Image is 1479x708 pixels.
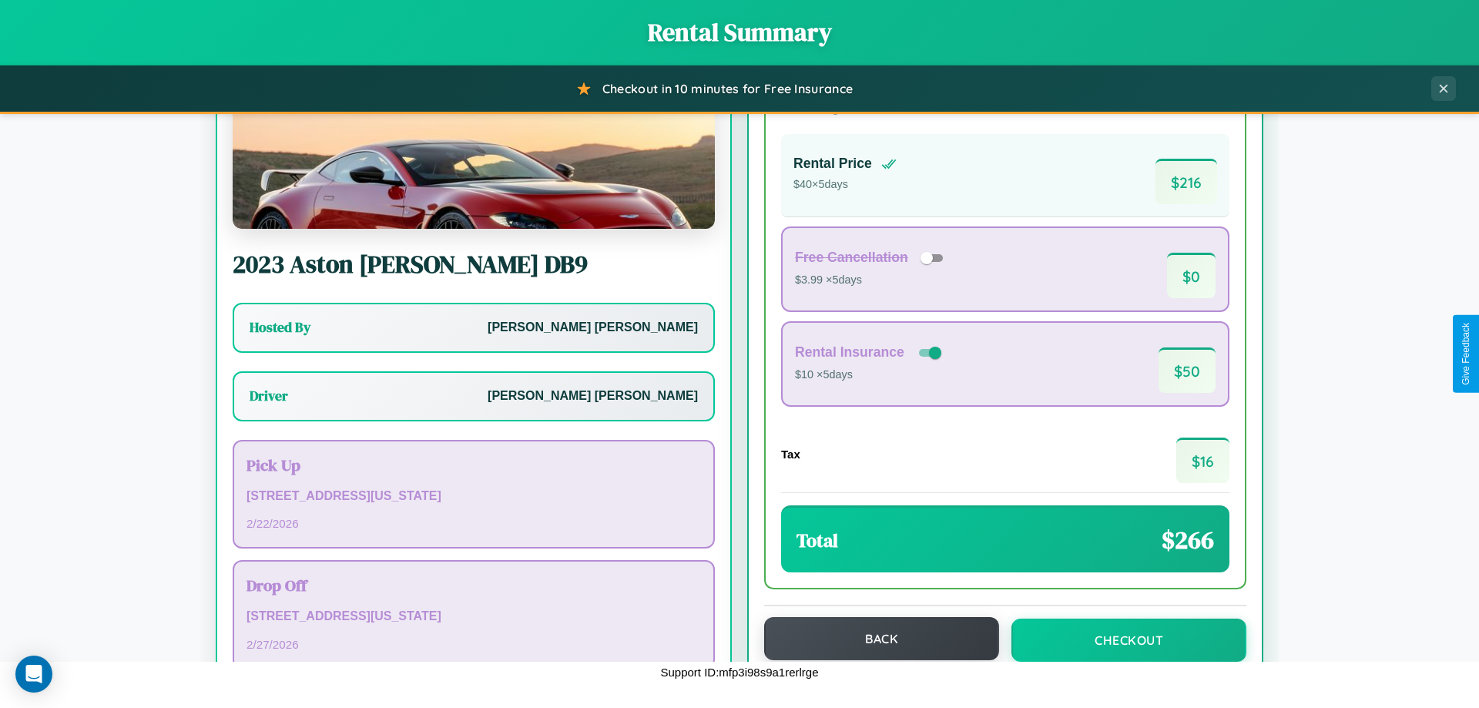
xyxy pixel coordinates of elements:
h4: Rental Insurance [795,344,904,361]
button: Back [764,617,999,660]
h1: Rental Summary [15,15,1464,49]
p: [STREET_ADDRESS][US_STATE] [246,485,701,508]
span: Checkout in 10 minutes for Free Insurance [602,81,853,96]
p: [PERSON_NAME] [PERSON_NAME] [488,385,698,408]
h3: Hosted By [250,318,310,337]
span: $ 0 [1167,253,1216,298]
img: Aston Martin DB9 [233,75,715,229]
p: [PERSON_NAME] [PERSON_NAME] [488,317,698,339]
p: $10 × 5 days [795,365,944,385]
p: Support ID: mfp3i98s9a1rerlrge [660,662,818,683]
h4: Tax [781,448,800,461]
p: $ 40 × 5 days [793,175,897,195]
h4: Rental Price [793,156,872,172]
span: $ 266 [1162,523,1214,557]
p: $3.99 × 5 days [795,270,948,290]
span: $ 216 [1155,159,1217,204]
h3: Pick Up [246,454,701,476]
h3: Total [797,528,838,553]
div: Give Feedback [1461,323,1471,385]
button: Checkout [1011,619,1246,662]
div: Open Intercom Messenger [15,656,52,693]
h3: Drop Off [246,574,701,596]
p: [STREET_ADDRESS][US_STATE] [246,606,701,628]
h3: Driver [250,387,288,405]
h2: 2023 Aston [PERSON_NAME] DB9 [233,247,715,281]
p: 2 / 22 / 2026 [246,513,701,534]
span: $ 16 [1176,438,1229,483]
h4: Free Cancellation [795,250,908,266]
p: 2 / 27 / 2026 [246,634,701,655]
span: $ 50 [1159,347,1216,393]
